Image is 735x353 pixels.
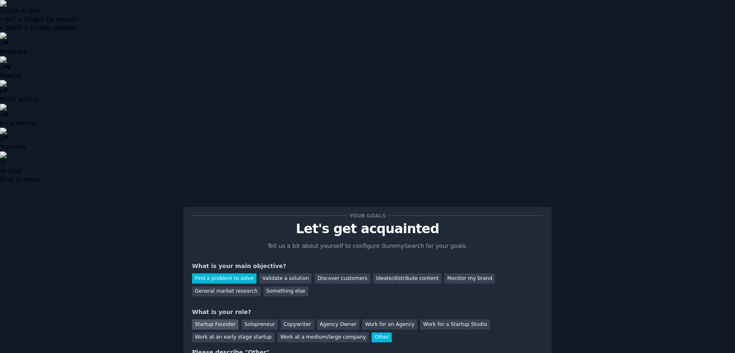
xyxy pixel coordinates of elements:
div: Solopreneur [241,319,277,330]
div: Work for an Agency [362,319,417,330]
div: Copywriter [281,319,314,330]
div: Work for a Startup Studio [420,319,490,330]
p: Tell us a bit about yourself to configure GummySearch for your goals. [264,242,471,250]
div: Find a problem to solve [192,273,257,284]
div: What is your role? [192,308,543,316]
div: What is your main objective? [192,262,543,270]
div: Work at an early stage startup [192,332,275,343]
span: Your goals [348,211,387,220]
div: Work at a medium/large company [277,332,369,343]
div: Validate a solution [259,273,312,284]
div: Monitor my brand [444,273,495,284]
div: Ideate/distribute content [373,273,441,284]
div: Other [372,332,392,343]
div: Startup Founder [192,319,238,330]
div: Agency Owner [317,319,359,330]
div: Something else [263,287,308,297]
div: General market research [192,287,261,297]
p: Let's get acquainted [192,222,543,236]
div: Discover customers [314,273,370,284]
